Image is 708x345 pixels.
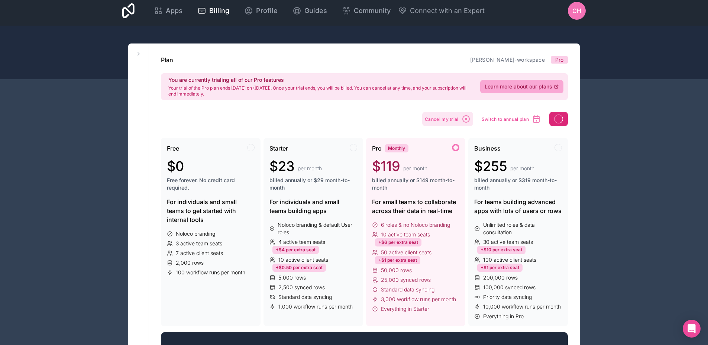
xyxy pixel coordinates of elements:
span: $119 [372,159,400,174]
a: Guides [287,3,333,19]
a: Profile [238,3,284,19]
div: +$0.50 per extra seat [272,264,326,272]
span: Billing [209,6,229,16]
a: [PERSON_NAME]-workspace [470,57,545,63]
span: Learn more about our plans [485,83,552,90]
span: $0 [167,159,184,174]
h1: Plan [161,55,173,64]
div: Monthly [385,144,408,152]
p: Your trial of the Pro plan ends [DATE] on ([DATE]). Once your trial ends, you will be billed. You... [168,85,471,97]
span: 10,000 workflow runs per month [483,303,561,310]
span: per month [403,165,427,172]
span: billed annually or $319 month-to-month [474,177,562,191]
div: Open Intercom Messenger [683,320,701,338]
span: Apps [166,6,182,16]
span: Cancel my trial [425,116,459,122]
div: For individuals and small teams to get started with internal tools [167,197,255,224]
span: 1,000 workflow runs per month [278,303,353,310]
span: per month [298,165,322,172]
span: Free [167,144,179,153]
span: Free forever. No credit card required. [167,177,255,191]
span: Standard data syncing [278,293,332,301]
span: 4 active team seats [278,238,325,246]
span: Standard data syncing [381,286,434,293]
a: Apps [148,3,188,19]
span: Switch to annual plan [482,116,529,122]
span: Profile [256,6,278,16]
span: Starter [269,144,288,153]
span: 10 active team seats [381,231,430,238]
span: CH [572,6,581,15]
span: Pro [555,56,563,64]
div: For small teams to collaborate across their data in real-time [372,197,460,215]
span: Noloco branding [176,230,215,238]
h2: You are currently trialing all of our Pro features [168,76,471,84]
span: Business [474,144,501,153]
a: Billing [191,3,235,19]
a: Community [336,3,397,19]
div: For teams building advanced apps with lots of users or rows [474,197,562,215]
span: $23 [269,159,295,174]
button: Connect with an Expert [398,6,485,16]
span: 25,000 synced rows [381,276,431,284]
span: Connect with an Expert [410,6,485,16]
span: 10 active client seats [278,256,328,264]
a: Learn more about our plans [480,80,563,93]
span: 50 active client seats [381,249,431,256]
span: Everything in Pro [483,313,524,320]
div: +$1 per extra seat [375,256,420,264]
span: 2,000 rows [176,259,204,267]
span: Everything in Starter [381,305,429,313]
div: +$1 per extra seat [477,264,523,272]
span: Unlimited roles & data consultation [483,221,562,236]
span: billed annually or $149 month-to-month [372,177,460,191]
span: Priority data syncing [483,293,532,301]
span: $255 [474,159,507,174]
span: 50,000 rows [381,267,412,274]
button: Cancel my trial [422,112,473,126]
div: +$4 per extra seat [272,246,319,254]
span: 3,000 workflow runs per month [381,296,456,303]
span: Community [354,6,391,16]
span: 2,500 synced rows [278,284,325,291]
span: Pro [372,144,382,153]
button: Switch to annual plan [479,112,543,126]
span: billed annually or $29 month-to-month [269,177,357,191]
span: 100 workflow runs per month [176,269,245,276]
span: 200,000 rows [483,274,518,281]
span: Guides [304,6,327,16]
div: +$6 per extra seat [375,238,421,246]
span: 30 active team seats [483,238,533,246]
span: 100 active client seats [483,256,536,264]
span: Noloco branding & default User roles [278,221,357,236]
span: 6 roles & no Noloco branding [381,221,450,229]
div: For individuals and small teams building apps [269,197,357,215]
span: 3 active team seats [176,240,222,247]
span: 7 active client seats [176,249,223,257]
div: +$10 per extra seat [477,246,526,254]
span: 100,000 synced rows [483,284,536,291]
span: 5,000 rows [278,274,306,281]
span: per month [510,165,534,172]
